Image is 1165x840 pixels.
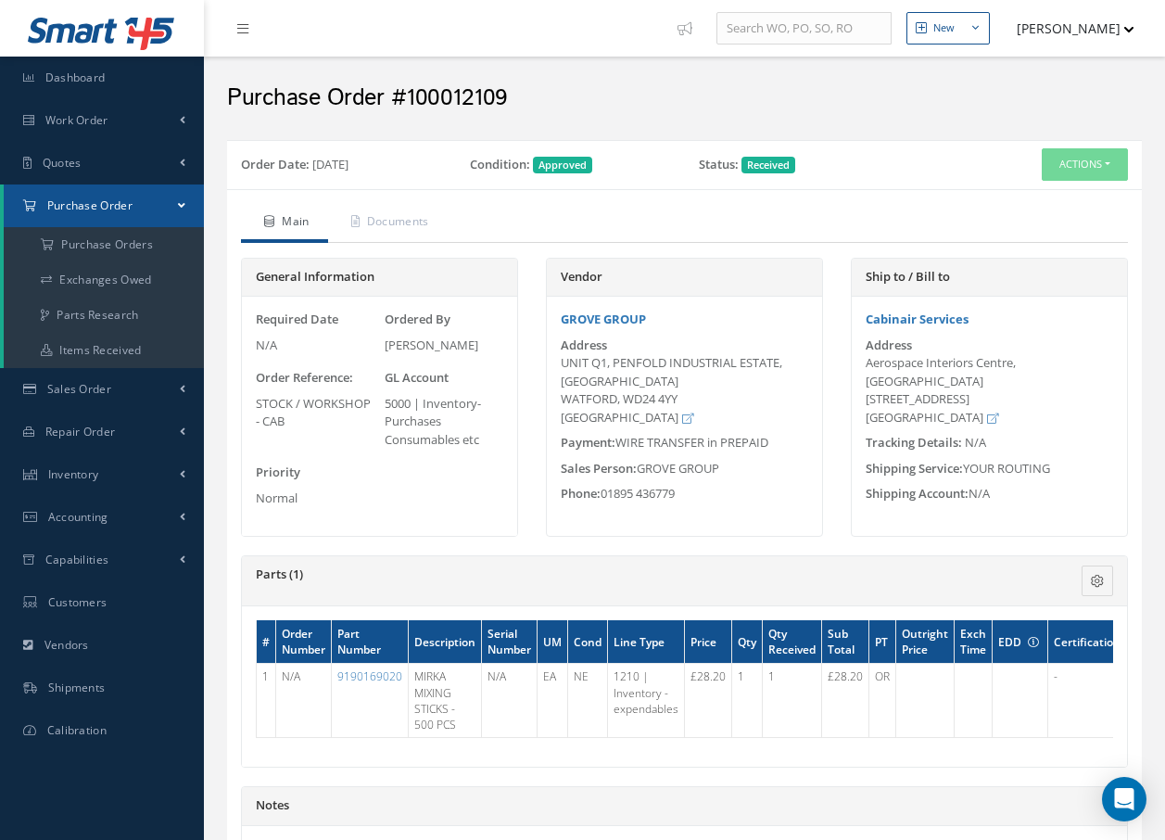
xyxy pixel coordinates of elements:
th: Sub Total [822,620,869,664]
label: Status: [699,156,739,174]
h2: Purchase Order #100012109 [227,84,1142,112]
td: 1 [257,664,276,738]
div: [PERSON_NAME] [385,337,504,355]
th: Line Type [608,620,685,664]
a: GROVE GROUP [561,311,646,327]
th: EDD [993,620,1048,664]
span: Tracking Details: [866,434,962,451]
h5: Parts (1) [256,567,966,582]
span: Payment: [561,434,615,451]
label: Order Reference: [256,369,353,388]
a: Purchase Order [4,185,204,227]
label: Address [866,338,912,352]
th: Certifications [1048,620,1133,664]
label: Required Date [256,311,338,329]
div: Open Intercom Messenger [1102,777,1146,821]
span: [DATE] [312,156,348,172]
span: Approved [533,157,592,173]
td: £28.20 [685,664,732,738]
th: Qty [732,620,763,664]
div: YOUR ROUTING [852,460,1127,478]
label: Priority [256,464,300,482]
div: WIRE TRANSFER in PREPAID [547,434,822,452]
th: Exch Time [955,620,993,664]
th: Qty Received [763,620,822,664]
th: Order Number [276,620,332,664]
th: Description [409,620,482,664]
button: New [906,12,990,45]
span: Vendors [44,637,89,653]
td: MIRKA MIXING STICKS - 500 PCS [409,664,482,738]
span: Sales Person: [561,460,637,477]
div: 01895 436779 [547,485,822,503]
span: Accounting [48,509,108,525]
th: Price [685,620,732,664]
th: Part Number [332,620,409,664]
div: UNIT Q1, PENFOLD INDUSTRIAL ESTATE, [GEOGRAPHIC_DATA] WATFORD, WD24 4YY [GEOGRAPHIC_DATA] [561,354,808,426]
div: New [933,20,955,36]
a: Parts Research [4,298,204,333]
div: GROVE GROUP [547,460,822,478]
span: Customers [48,594,108,610]
div: STOCK / WORKSHOP - CAB [256,395,375,431]
div: N/A [256,337,375,355]
td: NE [568,664,608,738]
a: Cabinair Services [866,311,969,327]
span: Purchase Order [47,197,133,213]
a: 9190169020 [337,668,402,684]
div: Normal [256,490,375,508]
span: Work Order [45,112,108,128]
td: 1210 | Inventory - expendables [608,664,685,738]
label: Condition: [470,156,530,174]
th: Cond [568,620,608,664]
label: GL Account [385,369,449,388]
th: Outright Price [896,620,955,664]
a: Exchanges Owed [4,262,204,298]
td: N/A [482,664,538,738]
input: Search WO, PO, SO, RO [716,12,892,45]
td: OR [869,664,896,738]
span: Quotes [43,155,82,171]
span: Shipping Service: [866,460,963,477]
span: Dashboard [45,70,106,85]
td: 1 [732,664,763,738]
h5: General Information [256,270,503,285]
td: 1 [763,664,822,738]
button: Actions [1042,148,1128,181]
th: # [257,620,276,664]
span: Inventory [48,466,99,482]
span: N/A [965,434,986,451]
span: Repair Order [45,424,116,439]
h5: Notes [256,798,1113,813]
td: £28.20 [822,664,869,738]
th: PT [869,620,896,664]
a: Purchase Orders [4,227,204,262]
a: Main [241,204,328,243]
span: Capabilities [45,552,109,567]
span: Phone: [561,485,601,502]
a: Items Received [4,333,204,368]
th: UM [538,620,568,664]
div: N/A [852,485,1127,503]
span: Shipments [48,680,106,695]
th: Serial Number [482,620,538,664]
div: Aerospace Interiors Centre, [GEOGRAPHIC_DATA] [STREET_ADDRESS] [GEOGRAPHIC_DATA] [866,354,1113,426]
label: Order Date: [241,156,310,174]
span: Shipping Account: [866,485,969,502]
td: - [1048,664,1133,738]
td: N/A [276,664,332,738]
label: Ordered By [385,311,450,329]
td: EA [538,664,568,738]
span: Sales Order [47,381,111,397]
span: Calibration [47,722,107,738]
h5: Ship to / Bill to [866,270,1113,285]
a: Documents [328,204,448,243]
h5: Vendor [561,270,808,285]
span: Received [741,157,795,173]
label: Address [561,338,607,352]
button: [PERSON_NAME] [999,10,1134,46]
div: 5000 | Inventory- Purchases Consumables etc [385,395,504,450]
